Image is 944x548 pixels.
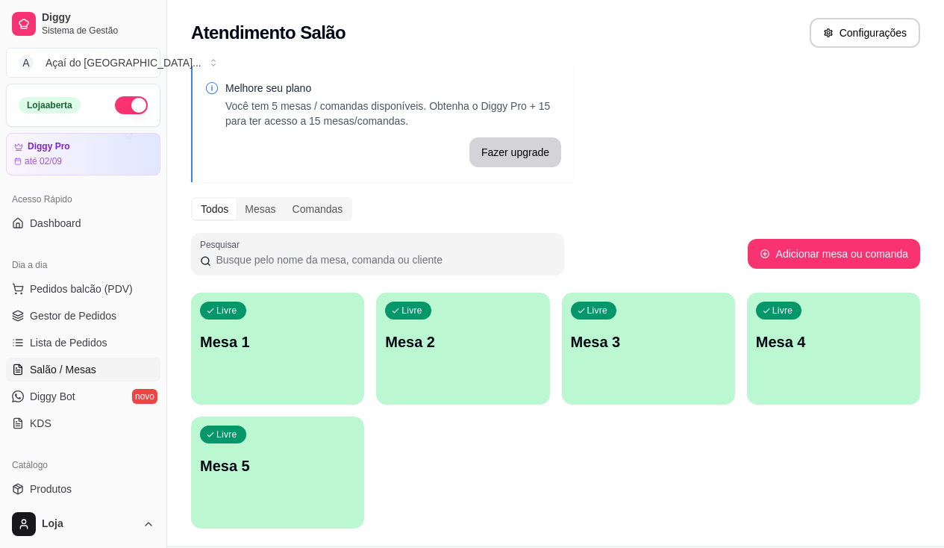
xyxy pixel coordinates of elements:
[42,517,137,531] span: Loja
[571,331,726,352] p: Mesa 3
[237,199,284,219] div: Mesas
[30,216,81,231] span: Dashboard
[200,238,245,251] label: Pesquisar
[6,331,160,355] a: Lista de Pedidos
[30,281,133,296] span: Pedidos balcão (PDV)
[562,293,735,405] button: LivreMesa 3
[216,429,237,440] p: Livre
[42,25,154,37] span: Sistema de Gestão
[30,362,96,377] span: Salão / Mesas
[42,11,154,25] span: Diggy
[191,293,364,405] button: LivreMesa 1
[115,96,148,114] button: Alterar Status
[200,455,355,476] p: Mesa 5
[587,305,608,317] p: Livre
[6,133,160,175] a: Diggy Proaté 02/09
[30,335,107,350] span: Lista de Pedidos
[191,21,346,45] h2: Atendimento Salão
[28,141,70,152] article: Diggy Pro
[46,55,201,70] div: Açaí do [GEOGRAPHIC_DATA] ...
[772,305,793,317] p: Livre
[385,331,540,352] p: Mesa 2
[30,389,75,404] span: Diggy Bot
[810,18,920,48] button: Configurações
[756,331,911,352] p: Mesa 4
[6,453,160,477] div: Catálogo
[30,482,72,496] span: Produtos
[376,293,549,405] button: LivreMesa 2
[6,506,160,542] button: Loja
[30,416,51,431] span: KDS
[6,304,160,328] a: Gestor de Pedidos
[6,358,160,382] a: Salão / Mesas
[6,211,160,235] a: Dashboard
[191,417,364,529] button: LivreMesa 5
[748,239,920,269] button: Adicionar mesa ou comanda
[200,331,355,352] p: Mesa 1
[401,305,422,317] p: Livre
[25,155,62,167] article: até 02/09
[225,81,561,96] p: Melhore seu plano
[6,6,160,42] a: DiggySistema de Gestão
[6,384,160,408] a: Diggy Botnovo
[30,308,116,323] span: Gestor de Pedidos
[6,187,160,211] div: Acesso Rápido
[19,97,81,113] div: Loja aberta
[6,277,160,301] button: Pedidos balcão (PDV)
[6,48,160,78] button: Select a team
[6,253,160,277] div: Dia a dia
[216,305,237,317] p: Livre
[469,137,561,167] button: Fazer upgrade
[225,99,561,128] p: Você tem 5 mesas / comandas disponíveis. Obtenha o Diggy Pro + 15 para ter acesso a 15 mesas/coma...
[211,252,555,267] input: Pesquisar
[6,477,160,501] a: Produtos
[193,199,237,219] div: Todos
[747,293,920,405] button: LivreMesa 4
[19,55,34,70] span: A
[6,411,160,435] a: KDS
[284,199,351,219] div: Comandas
